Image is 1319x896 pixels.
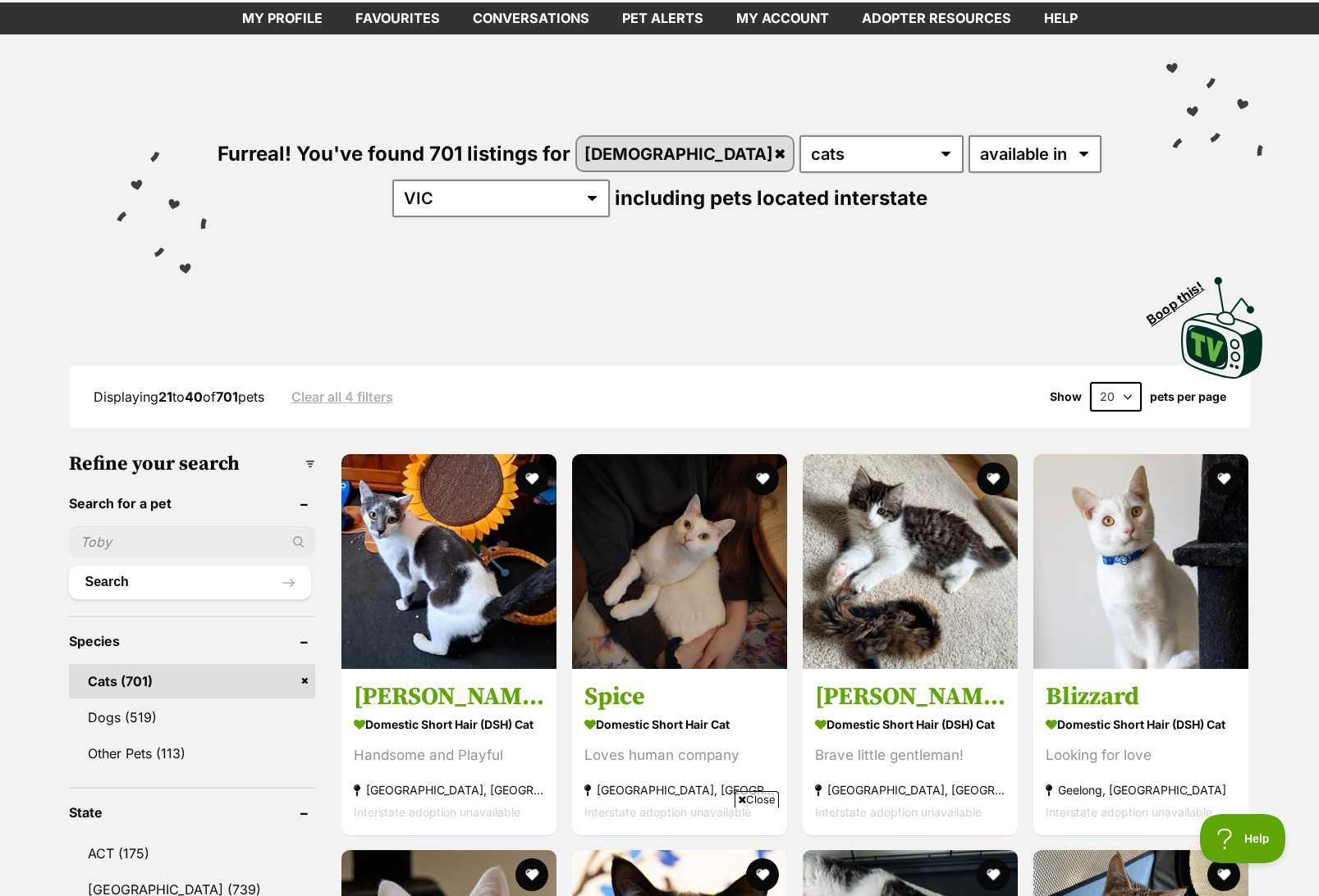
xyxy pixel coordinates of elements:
div: Handsome and Playful [354,744,544,766]
h3: Blizzard [1046,680,1236,712]
h3: [PERSON_NAME] [354,680,544,712]
img: PetRescue TV logo [1181,277,1263,379]
strong: 701 [216,389,238,405]
strong: Domestic Short Hair (DSH) Cat [815,712,1005,735]
strong: [GEOGRAPHIC_DATA], [GEOGRAPHIC_DATA] [584,778,775,800]
iframe: Help Scout Beacon - Open [1200,814,1286,863]
a: Help [1028,2,1094,34]
button: favourite [746,462,779,495]
h3: Spice [584,680,775,712]
span: Interstate adoption unavailable [815,804,982,818]
span: Interstate adoption unavailable [354,804,520,818]
input: Toby [69,526,315,557]
button: Search [69,566,311,598]
a: Pet alerts [606,2,720,34]
a: [PERSON_NAME] Domestic Short Hair (DSH) Cat Brave little gentleman! [GEOGRAPHIC_DATA], [GEOGRAPHI... [803,668,1018,835]
a: Dogs (519) [69,700,315,735]
a: Favourites [339,2,456,34]
img: Mimi - Domestic Short Hair (DSH) Cat [803,454,1018,669]
header: Species [69,634,315,648]
a: [PERSON_NAME] Domestic Short Hair (DSH) Cat Handsome and Playful [GEOGRAPHIC_DATA], [GEOGRAPHIC_D... [341,668,556,835]
strong: Domestic Short Hair (DSH) Cat [354,712,544,735]
span: Interstate adoption unavailable [584,804,751,818]
header: Search for a pet [69,496,315,511]
a: Boop this! [1181,262,1263,382]
div: Loves human company [584,744,775,766]
a: Other Pets (113) [69,736,315,771]
span: Furreal! You've found 701 listings for [218,142,570,166]
a: My profile [226,2,339,34]
button: favourite [1208,858,1241,891]
strong: 40 [185,389,203,405]
span: including pets located interstate [615,186,927,210]
strong: Geelong, [GEOGRAPHIC_DATA] [1046,778,1236,800]
header: State [69,805,315,820]
a: [DEMOGRAPHIC_DATA] [577,137,794,171]
span: Interstate adoption unavailable [1046,804,1212,818]
div: Looking for love [1046,744,1236,766]
button: favourite [1208,462,1241,495]
span: Close [735,791,779,807]
a: My account [720,2,845,34]
img: Spice - Domestic Short Hair Cat [572,454,787,669]
label: pets per page [1150,390,1226,403]
button: favourite [977,858,1010,891]
a: conversations [456,2,606,34]
strong: [GEOGRAPHIC_DATA], [GEOGRAPHIC_DATA] [815,778,1005,800]
strong: [GEOGRAPHIC_DATA], [GEOGRAPHIC_DATA] [354,778,544,800]
button: favourite [977,462,1010,495]
a: Clear all 4 filters [291,389,393,404]
a: ACT (175) [69,836,315,871]
img: Blizzard - Domestic Short Hair (DSH) Cat [1033,454,1248,669]
img: Conrad - Domestic Short Hair (DSH) Cat [341,454,556,669]
iframe: Advertisement [361,814,959,888]
div: Brave little gentleman! [815,744,1005,766]
span: Boop this! [1143,268,1219,327]
a: Adopter resources [845,2,1028,34]
a: Spice Domestic Short Hair Cat Loves human company [GEOGRAPHIC_DATA], [GEOGRAPHIC_DATA] Interstate... [572,668,787,835]
a: Cats (701) [69,664,315,698]
span: Show [1050,390,1082,403]
strong: 21 [158,389,172,405]
span: Displaying to of pets [94,389,264,405]
button: favourite [515,462,548,495]
a: Blizzard Domestic Short Hair (DSH) Cat Looking for love Geelong, [GEOGRAPHIC_DATA] Interstate ado... [1033,668,1248,835]
strong: Domestic Short Hair (DSH) Cat [1046,712,1236,735]
h3: [PERSON_NAME] [815,680,1005,712]
strong: Domestic Short Hair Cat [584,712,775,735]
h3: Refine your search [69,453,315,475]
